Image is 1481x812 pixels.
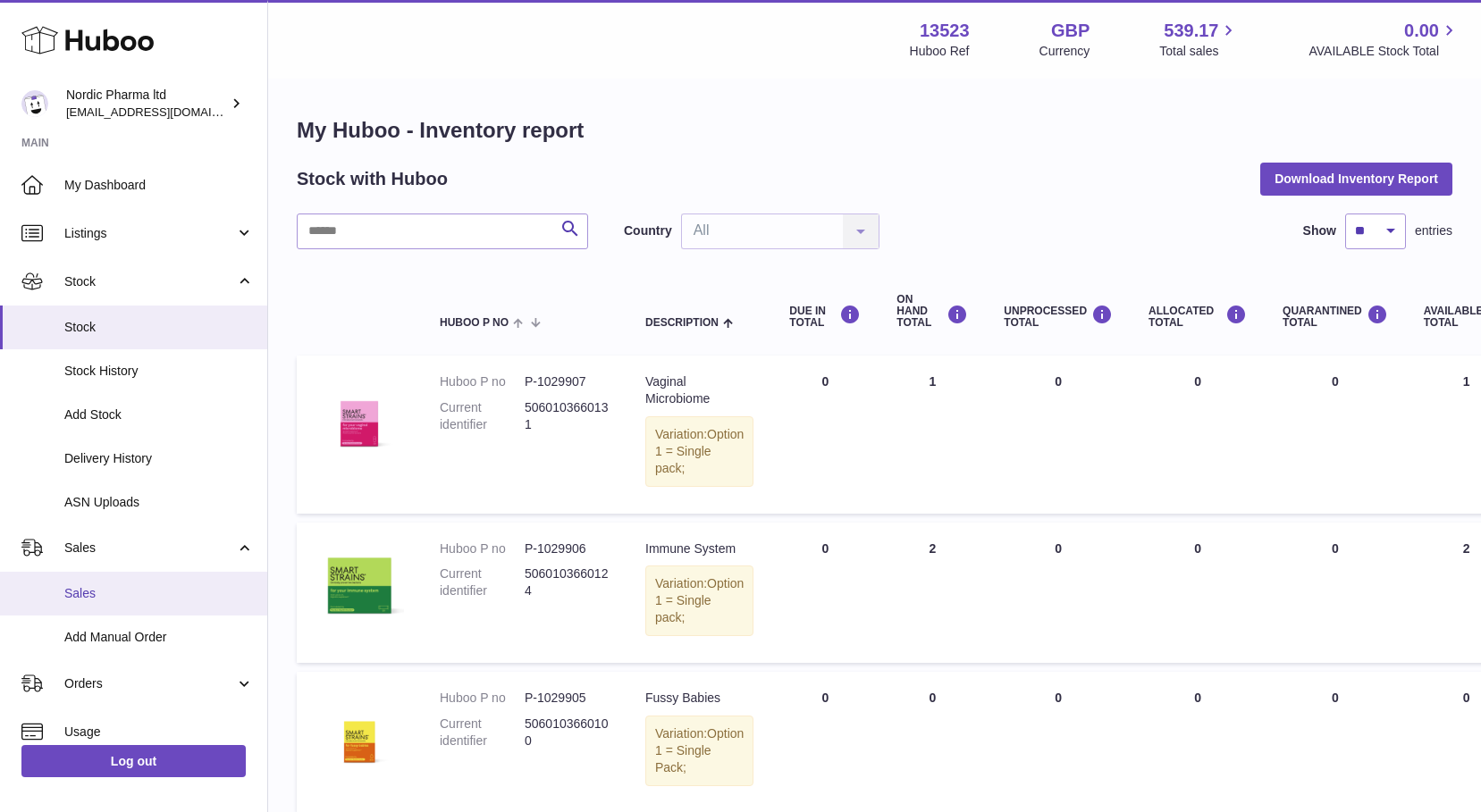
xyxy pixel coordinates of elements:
[645,540,753,557] div: Immune System
[525,540,610,557] dd: P-1029906
[440,399,525,433] dt: Current identifier
[1283,305,1388,329] div: QUARANTINED Total
[1131,356,1265,513] td: 0
[1149,305,1247,329] div: ALLOCATED Total
[1260,163,1452,195] button: Download Inventory Report
[1404,19,1439,43] span: 0.00
[440,373,525,390] dt: Huboo P no
[624,222,672,239] label: Country
[1004,305,1113,329] div: UNPROCESSED Total
[645,373,753,407] div: Vaginal Microbiome
[1332,541,1339,556] span: 0
[655,427,744,475] span: Option 1 = Single pack;
[64,585,254,602] span: Sales
[1164,19,1218,43] span: 539.17
[645,690,753,707] div: Fussy Babies
[315,540,404,630] img: product image
[64,675,235,692] span: Orders
[64,363,254,380] span: Stock History
[1159,19,1239,60] a: 539.17 Total sales
[440,690,525,707] dt: Huboo P no
[879,356,986,513] td: 1
[64,225,235,242] span: Listings
[297,167,448,191] h2: Stock with Huboo
[64,450,254,467] span: Delivery History
[64,406,254,423] span: Add Stock
[771,356,879,513] td: 0
[1051,19,1090,43] strong: GBP
[525,373,610,390] dd: P-1029907
[655,576,744,624] span: Option 1 = Single pack;
[440,716,525,749] dt: Current identifier
[440,317,509,329] span: Huboo P no
[1159,43,1239,60] span: Total sales
[645,416,753,487] div: Variation:
[645,317,719,329] span: Description
[910,43,970,60] div: Huboo Ref
[525,716,610,749] dd: 5060103660100
[879,523,986,664] td: 2
[315,373,404,463] img: product image
[1332,374,1339,389] span: 0
[1332,691,1339,705] span: 0
[440,540,525,557] dt: Huboo P no
[896,294,968,330] div: ON HAND Total
[771,523,879,664] td: 0
[64,494,254,511] span: ASN Uploads
[525,690,610,707] dd: P-1029905
[986,356,1131,513] td: 0
[525,399,610,433] dd: 5060103660131
[440,565,525,599] dt: Current identifier
[1308,43,1460,60] span: AVAILABLE Stock Total
[920,19,970,43] strong: 13523
[64,629,254,646] span: Add Manual Order
[64,724,254,741] span: Usage
[66,87,227,121] div: Nordic Pharma ltd
[64,273,235,290] span: Stock
[1415,222,1452,239] span: entries
[645,565,753,636] div: Variation:
[1039,43,1090,60] div: Currency
[297,116,1452,145] h1: My Huboo - Inventory report
[986,523,1131,664] td: 0
[64,319,254,336] span: Stock
[21,745,246,777] a: Log out
[1303,222,1336,239] label: Show
[315,690,404,779] img: product image
[66,105,263,119] span: [EMAIL_ADDRESS][DOMAIN_NAME]
[21,90,48,117] img: chika.alabi@nordicpharma.com
[655,726,744,774] span: Option 1 = Single Pack;
[1131,523,1265,664] td: 0
[64,540,235,557] span: Sales
[789,305,861,329] div: DUE IN TOTAL
[1308,19,1460,60] a: 0.00 AVAILABLE Stock Total
[645,716,753,786] div: Variation:
[64,177,254,194] span: My Dashboard
[525,565,610,599] dd: 5060103660124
